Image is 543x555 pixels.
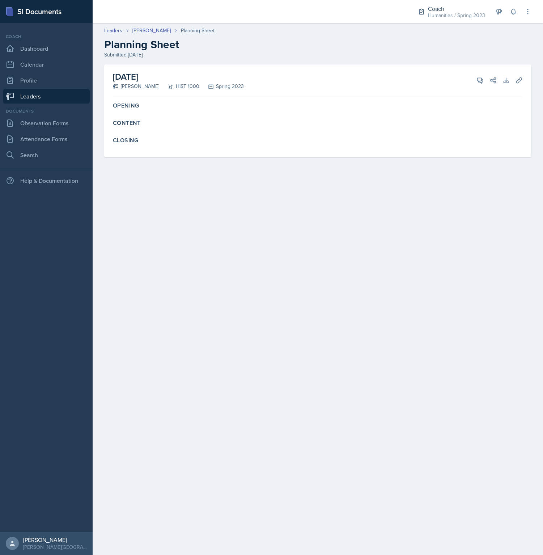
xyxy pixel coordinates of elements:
div: [PERSON_NAME] [113,83,159,90]
label: Opening [113,102,139,109]
a: Attendance Forms [3,132,90,146]
a: Dashboard [3,41,90,56]
a: [PERSON_NAME] [132,27,171,34]
h2: Planning Sheet [104,38,531,51]
a: Search [3,148,90,162]
label: Closing [113,137,139,144]
div: Spring 2023 [199,83,244,90]
div: Coach [3,33,90,40]
div: Documents [3,108,90,114]
a: Leaders [104,27,122,34]
div: [PERSON_NAME][GEOGRAPHIC_DATA] [23,543,87,551]
a: Calendar [3,57,90,72]
div: Planning Sheet [181,27,215,34]
a: Leaders [3,89,90,104]
h2: [DATE] [113,70,244,83]
div: Submitted [DATE] [104,51,531,59]
a: Profile [3,73,90,88]
div: Help & Documentation [3,173,90,188]
div: Humanities / Spring 2023 [428,12,485,19]
a: Observation Forms [3,116,90,130]
div: Coach [428,4,485,13]
div: HIST 1000 [159,83,199,90]
div: [PERSON_NAME] [23,536,87,543]
label: Content [113,119,141,127]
